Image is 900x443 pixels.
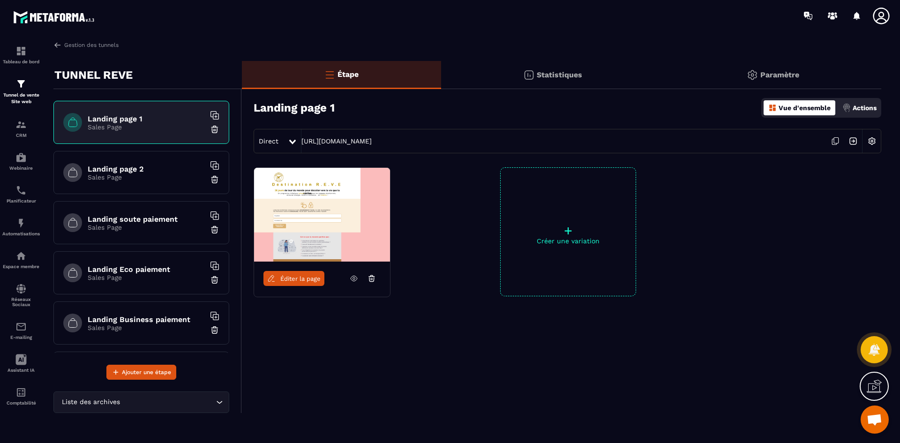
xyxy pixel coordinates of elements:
[88,123,205,131] p: Sales Page
[537,70,582,79] p: Statistiques
[280,275,321,282] span: Éditer la page
[88,215,205,224] h6: Landing soute paiement
[2,59,40,64] p: Tableau de bord
[15,387,27,398] img: accountant
[2,145,40,178] a: automationsautomationsWebinaire
[2,400,40,405] p: Comptabilité
[88,274,205,281] p: Sales Page
[747,69,758,81] img: setting-gr.5f69749f.svg
[2,335,40,340] p: E-mailing
[2,112,40,145] a: formationformationCRM
[2,347,40,380] a: Assistant IA
[2,92,40,105] p: Tunnel de vente Site web
[2,314,40,347] a: emailemailE-mailing
[122,397,214,407] input: Search for option
[15,185,27,196] img: scheduler
[861,405,889,434] div: Ouvrir le chat
[842,104,851,112] img: actions.d6e523a2.png
[853,104,877,112] p: Actions
[53,41,119,49] a: Gestion des tunnels
[15,250,27,262] img: automations
[210,175,219,184] img: trash
[2,276,40,314] a: social-networksocial-networkRéseaux Sociaux
[210,275,219,285] img: trash
[15,218,27,229] img: automations
[15,45,27,57] img: formation
[254,101,335,114] h3: Landing page 1
[122,368,171,377] span: Ajouter une étape
[2,380,40,413] a: accountantaccountantComptabilité
[523,69,534,81] img: stats.20deebd0.svg
[15,283,27,294] img: social-network
[259,137,278,145] span: Direct
[88,224,205,231] p: Sales Page
[768,104,777,112] img: dashboard-orange.40269519.svg
[501,224,636,237] p: +
[2,178,40,210] a: schedulerschedulerPlanificateur
[53,41,62,49] img: arrow
[88,165,205,173] h6: Landing page 2
[15,119,27,130] img: formation
[760,70,799,79] p: Paramètre
[88,173,205,181] p: Sales Page
[2,243,40,276] a: automationsautomationsEspace membre
[263,271,324,286] a: Éditer la page
[2,38,40,71] a: formationformationTableau de bord
[88,114,205,123] h6: Landing page 1
[2,264,40,269] p: Espace membre
[254,168,390,262] img: image
[210,125,219,134] img: trash
[88,265,205,274] h6: Landing Eco paiement
[88,324,205,331] p: Sales Page
[324,69,335,80] img: bars-o.4a397970.svg
[88,315,205,324] h6: Landing Business paiement
[2,210,40,243] a: automationsautomationsAutomatisations
[210,225,219,234] img: trash
[779,104,831,112] p: Vue d'ensemble
[2,231,40,236] p: Automatisations
[301,137,372,145] a: [URL][DOMAIN_NAME]
[210,325,219,335] img: trash
[844,132,862,150] img: arrow-next.bcc2205e.svg
[15,78,27,90] img: formation
[15,152,27,163] img: automations
[2,133,40,138] p: CRM
[2,297,40,307] p: Réseaux Sociaux
[337,70,359,79] p: Étape
[2,198,40,203] p: Planificateur
[501,237,636,245] p: Créer une variation
[53,391,229,413] div: Search for option
[2,165,40,171] p: Webinaire
[106,365,176,380] button: Ajouter une étape
[15,321,27,332] img: email
[863,132,881,150] img: setting-w.858f3a88.svg
[13,8,97,26] img: logo
[54,66,133,84] p: TUNNEL REVE
[2,368,40,373] p: Assistant IA
[2,71,40,112] a: formationformationTunnel de vente Site web
[60,397,122,407] span: Liste des archives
